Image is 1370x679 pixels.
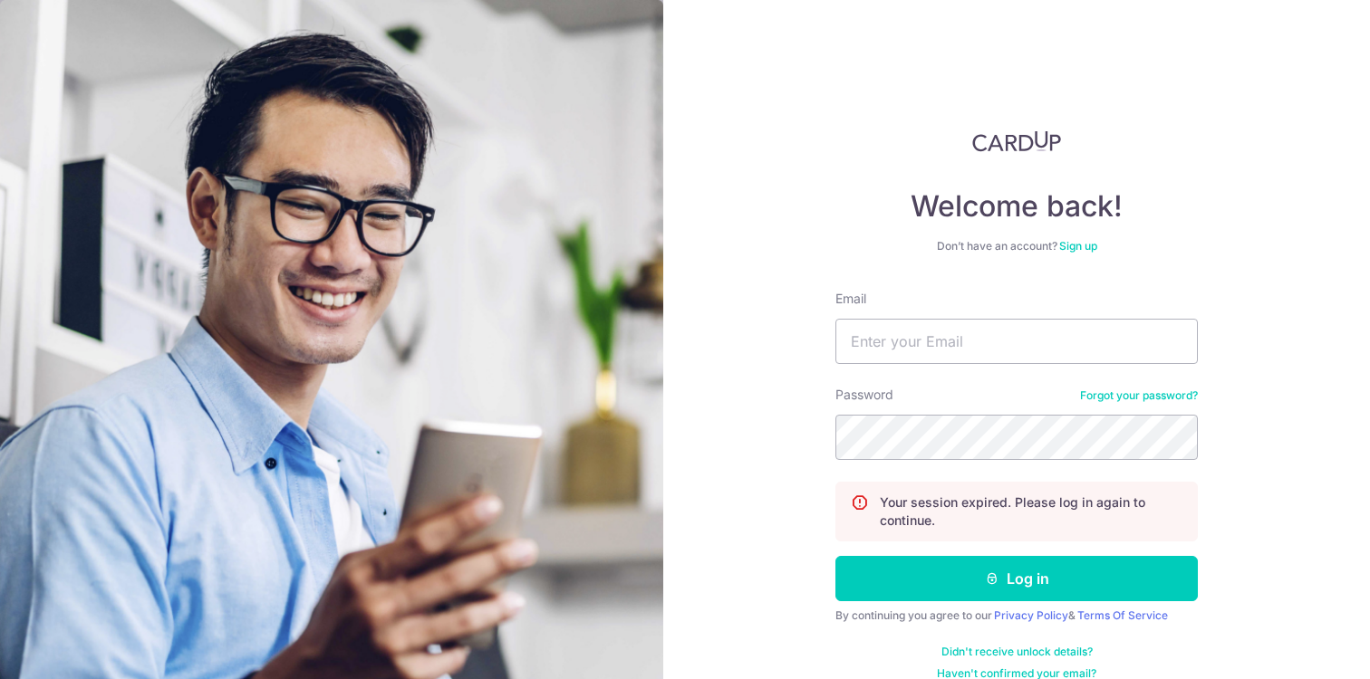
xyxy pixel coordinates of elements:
[1080,388,1198,403] a: Forgot your password?
[835,608,1198,623] div: By continuing you agree to our &
[1059,239,1097,253] a: Sign up
[835,290,866,308] label: Email
[941,645,1093,659] a: Didn't receive unlock details?
[835,556,1198,601] button: Log in
[880,493,1182,530] p: Your session expired. Please log in again to continue.
[835,319,1198,364] input: Enter your Email
[835,239,1198,253] div: Don’t have an account?
[835,188,1198,225] h4: Welcome back!
[1077,608,1168,622] a: Terms Of Service
[835,386,893,404] label: Password
[994,608,1068,622] a: Privacy Policy
[972,130,1061,152] img: CardUp Logo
